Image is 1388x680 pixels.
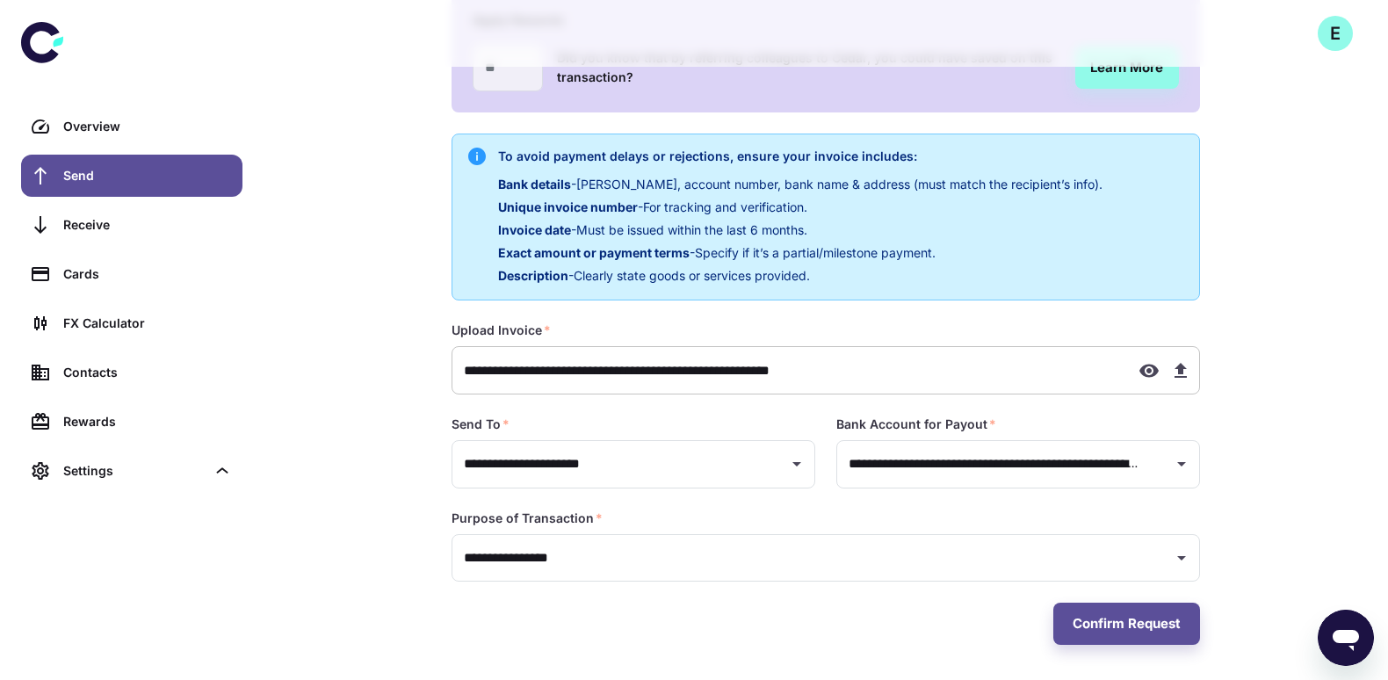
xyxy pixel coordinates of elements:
label: Bank Account for Payout [836,416,996,433]
p: - For tracking and verification. [498,198,1102,217]
a: Receive [21,204,242,246]
a: Contacts [21,351,242,394]
span: Exact amount or payment terms [498,245,690,260]
p: - Must be issued within the last 6 months. [498,221,1102,240]
div: Send [63,166,232,185]
span: Unique invoice number [498,199,638,214]
label: Send To [452,416,510,433]
a: Learn More [1075,47,1179,89]
h6: Did you know that by referring colleagues to Cedar, you could have saved on this transaction? [557,48,1061,87]
p: - [PERSON_NAME], account number, bank name & address (must match the recipient’s info). [498,175,1102,194]
a: Cards [21,253,242,295]
p: - Clearly state goods or services provided. [498,266,1102,286]
label: Upload Invoice [452,322,551,339]
button: Open [1169,546,1194,570]
span: Invoice date [498,222,571,237]
span: Bank details [498,177,571,192]
div: Receive [63,215,232,235]
a: Overview [21,105,242,148]
a: Send [21,155,242,197]
div: Cards [63,264,232,284]
button: Open [784,452,809,476]
button: Confirm Request [1053,603,1200,645]
label: Purpose of Transaction [452,510,603,527]
a: FX Calculator [21,302,242,344]
a: Rewards [21,401,242,443]
p: - Specify if it’s a partial/milestone payment. [498,243,1102,263]
span: Description [498,268,568,283]
button: Open [1169,452,1194,476]
div: Contacts [63,363,232,382]
div: Settings [21,450,242,492]
button: E [1318,16,1353,51]
div: Settings [63,461,206,481]
h6: To avoid payment delays or rejections, ensure your invoice includes: [498,147,1102,166]
iframe: Button to launch messaging window [1318,610,1374,666]
div: FX Calculator [63,314,232,333]
div: Rewards [63,412,232,431]
div: Overview [63,117,232,136]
